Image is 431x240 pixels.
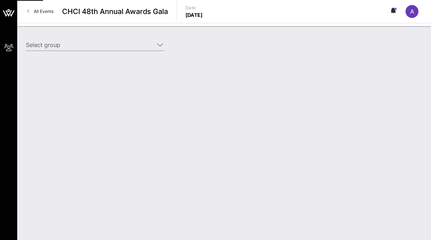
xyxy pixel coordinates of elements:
[62,6,168,17] span: CHCI 48th Annual Awards Gala
[34,9,53,14] span: All Events
[23,6,58,17] a: All Events
[186,11,203,19] p: [DATE]
[406,5,418,18] div: A
[410,8,414,15] span: A
[186,4,203,11] p: Date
